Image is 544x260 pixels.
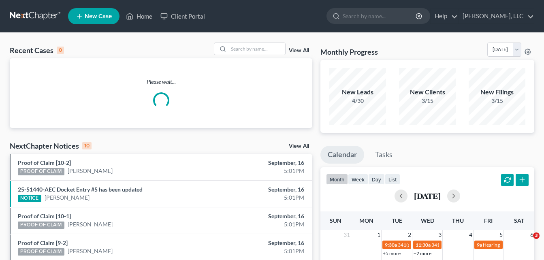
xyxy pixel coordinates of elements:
button: list [385,174,400,185]
a: [PERSON_NAME] [68,247,113,255]
input: Search by name... [343,9,417,23]
div: NextChapter Notices [10,141,92,151]
h3: Monthly Progress [320,47,378,57]
div: NOTICE [18,195,41,202]
span: 31 [343,230,351,240]
div: PROOF OF CLAIM [18,222,64,229]
a: +5 more [383,250,401,256]
span: New Case [85,13,112,19]
span: Thu [452,217,464,224]
span: Wed [421,217,434,224]
div: 5:01PM [214,194,304,202]
span: 4 [468,230,473,240]
a: Proof of Claim [10-1] [18,213,71,220]
a: Help [431,9,458,23]
span: 1 [376,230,381,240]
div: September, 16 [214,212,304,220]
span: 5 [499,230,503,240]
span: Sat [514,217,524,224]
div: 3/15 [399,97,456,105]
a: [PERSON_NAME], LLC [459,9,534,23]
span: 9:30a [385,242,397,248]
a: Tasks [368,146,400,164]
div: PROOF OF CLAIM [18,248,64,256]
div: PROOF OF CLAIM [18,168,64,175]
a: Client Portal [156,9,209,23]
iframe: Intercom live chat [516,232,536,252]
button: week [348,174,368,185]
div: 10 [82,142,92,149]
a: Proof of Claim [10-2] [18,159,71,166]
span: 341(a) meeting for [PERSON_NAME] [398,242,476,248]
span: 2 [407,230,412,240]
div: 3/15 [469,97,525,105]
a: [PERSON_NAME] [68,220,113,228]
div: 5:01PM [214,220,304,228]
span: 9a [477,242,482,248]
span: 3 [437,230,442,240]
div: September, 16 [214,239,304,247]
p: Please wait... [10,78,312,86]
button: day [368,174,385,185]
span: 3 [533,232,540,239]
div: New Filings [469,87,525,97]
a: Proof of Claim [9-2] [18,239,68,246]
a: +2 more [414,250,431,256]
span: Mon [359,217,373,224]
span: 6 [529,230,534,240]
div: 5:01PM [214,247,304,255]
span: Tue [392,217,402,224]
div: September, 16 [214,185,304,194]
div: New Clients [399,87,456,97]
div: 4/30 [329,97,386,105]
a: [PERSON_NAME] [45,194,90,202]
div: 5:01PM [214,167,304,175]
div: Recent Cases [10,45,64,55]
span: Sun [330,217,341,224]
div: September, 16 [214,159,304,167]
a: 25-51440-AEC Docket Entry #5 has been updated [18,186,143,193]
a: [PERSON_NAME] [68,167,113,175]
span: Fri [484,217,493,224]
div: 0 [57,47,64,54]
button: month [326,174,348,185]
a: Home [122,9,156,23]
a: Calendar [320,146,364,164]
span: 341(a) meeting for [PERSON_NAME] [431,242,510,248]
input: Search by name... [228,43,285,55]
h2: [DATE] [414,192,441,200]
a: View All [289,48,309,53]
a: View All [289,143,309,149]
div: New Leads [329,87,386,97]
span: 11:30a [416,242,431,248]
